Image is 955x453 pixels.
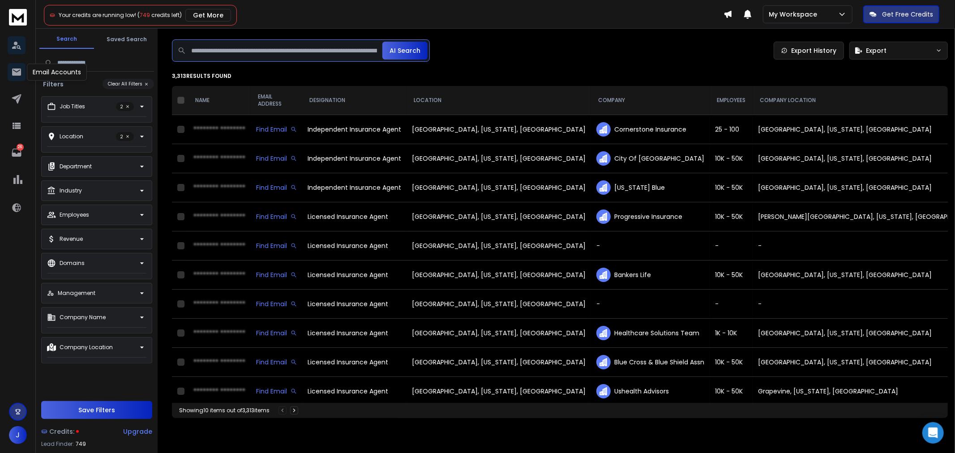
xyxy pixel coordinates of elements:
[256,358,297,367] div: Find Email
[302,348,407,377] td: Licensed Insurance Agent
[866,46,886,55] span: Export
[27,64,87,81] div: Email Accounts
[60,235,83,243] p: Revenue
[302,202,407,231] td: Licensed Insurance Agent
[863,5,939,23] button: Get Free Credits
[179,407,270,414] div: Showing 10 items out of 3,313 items
[251,86,302,115] th: EMAIL ADDRESS
[256,125,297,134] div: Find Email
[407,348,591,377] td: [GEOGRAPHIC_DATA], [US_STATE], [GEOGRAPHIC_DATA]
[39,30,94,49] button: Search
[769,10,821,19] p: My Workspace
[710,261,753,290] td: 10K - 50K
[256,183,297,192] div: Find Email
[710,377,753,406] td: 10K - 50K
[256,270,297,279] div: Find Email
[407,86,591,115] th: LOCATION
[9,426,27,444] button: J
[302,319,407,348] td: Licensed Insurance Agent
[256,387,297,396] div: Find Email
[256,329,297,338] div: Find Email
[591,290,710,319] td: -
[60,103,85,110] p: Job Titles
[302,173,407,202] td: Independent Insurance Agent
[60,163,92,170] p: Department
[596,151,704,166] div: City Of [GEOGRAPHIC_DATA]
[710,202,753,231] td: 10K - 50K
[302,86,407,115] th: DESIGNATION
[58,290,95,297] p: Management
[596,355,704,369] div: Blue Cross & Blue Shield Assn
[99,30,154,48] button: Saved Search
[41,423,152,440] a: Credits:Upgrade
[596,180,704,195] div: [US_STATE] Blue
[60,260,85,267] p: Domains
[882,10,933,19] p: Get Free Credits
[710,115,753,144] td: 25 - 100
[596,268,704,282] div: Bankers Life
[185,9,231,21] button: Get More
[41,401,152,419] button: Save Filters
[41,440,74,448] p: Lead Finder:
[137,11,182,19] span: ( credits left)
[710,319,753,348] td: 1K - 10K
[710,86,753,115] th: EMPLOYEES
[256,299,297,308] div: Find Email
[407,377,591,406] td: [GEOGRAPHIC_DATA], [US_STATE], [GEOGRAPHIC_DATA]
[407,173,591,202] td: [GEOGRAPHIC_DATA], [US_STATE], [GEOGRAPHIC_DATA]
[256,212,297,221] div: Find Email
[407,290,591,319] td: [GEOGRAPHIC_DATA], [US_STATE], [GEOGRAPHIC_DATA]
[407,115,591,144] td: [GEOGRAPHIC_DATA], [US_STATE], [GEOGRAPHIC_DATA]
[302,115,407,144] td: Independent Insurance Agent
[382,42,428,60] button: AI Search
[140,11,150,19] span: 749
[116,102,134,111] p: 2
[9,9,27,26] img: logo
[710,231,753,261] td: -
[17,144,24,151] p: 26
[76,440,86,448] span: 749
[116,132,134,141] p: 2
[596,384,704,398] div: Ushealth Advisors
[710,173,753,202] td: 10K - 50K
[172,73,948,80] p: 3,313 results found
[302,377,407,406] td: Licensed Insurance Agent
[774,42,844,60] a: Export History
[710,290,753,319] td: -
[60,344,113,351] p: Company Location
[302,261,407,290] td: Licensed Insurance Agent
[407,202,591,231] td: [GEOGRAPHIC_DATA], [US_STATE], [GEOGRAPHIC_DATA]
[596,122,704,137] div: Cornerstone Insurance
[407,261,591,290] td: [GEOGRAPHIC_DATA], [US_STATE], [GEOGRAPHIC_DATA]
[596,209,704,224] div: Progressive Insurance
[39,80,67,89] h3: Filters
[123,427,152,436] div: Upgrade
[60,133,83,140] p: Location
[922,422,944,444] div: Open Intercom Messenger
[256,241,297,250] div: Find Email
[103,79,154,89] button: Clear All Filters
[60,211,89,218] p: Employees
[591,86,710,115] th: COMPANY
[60,314,106,321] p: Company Name
[8,144,26,162] a: 26
[302,231,407,261] td: Licensed Insurance Agent
[256,154,297,163] div: Find Email
[710,348,753,377] td: 10K - 50K
[188,86,251,115] th: NAME
[60,187,82,194] p: Industry
[302,144,407,173] td: Independent Insurance Agent
[59,11,136,19] span: Your credits are running low!
[407,319,591,348] td: [GEOGRAPHIC_DATA], [US_STATE], [GEOGRAPHIC_DATA]
[407,231,591,261] td: [GEOGRAPHIC_DATA], [US_STATE], [GEOGRAPHIC_DATA]
[591,231,710,261] td: -
[710,144,753,173] td: 10K - 50K
[596,326,704,340] div: Healthcare Solutions Team
[302,290,407,319] td: Licensed Insurance Agent
[407,144,591,173] td: [GEOGRAPHIC_DATA], [US_STATE], [GEOGRAPHIC_DATA]
[49,427,74,436] span: Credits:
